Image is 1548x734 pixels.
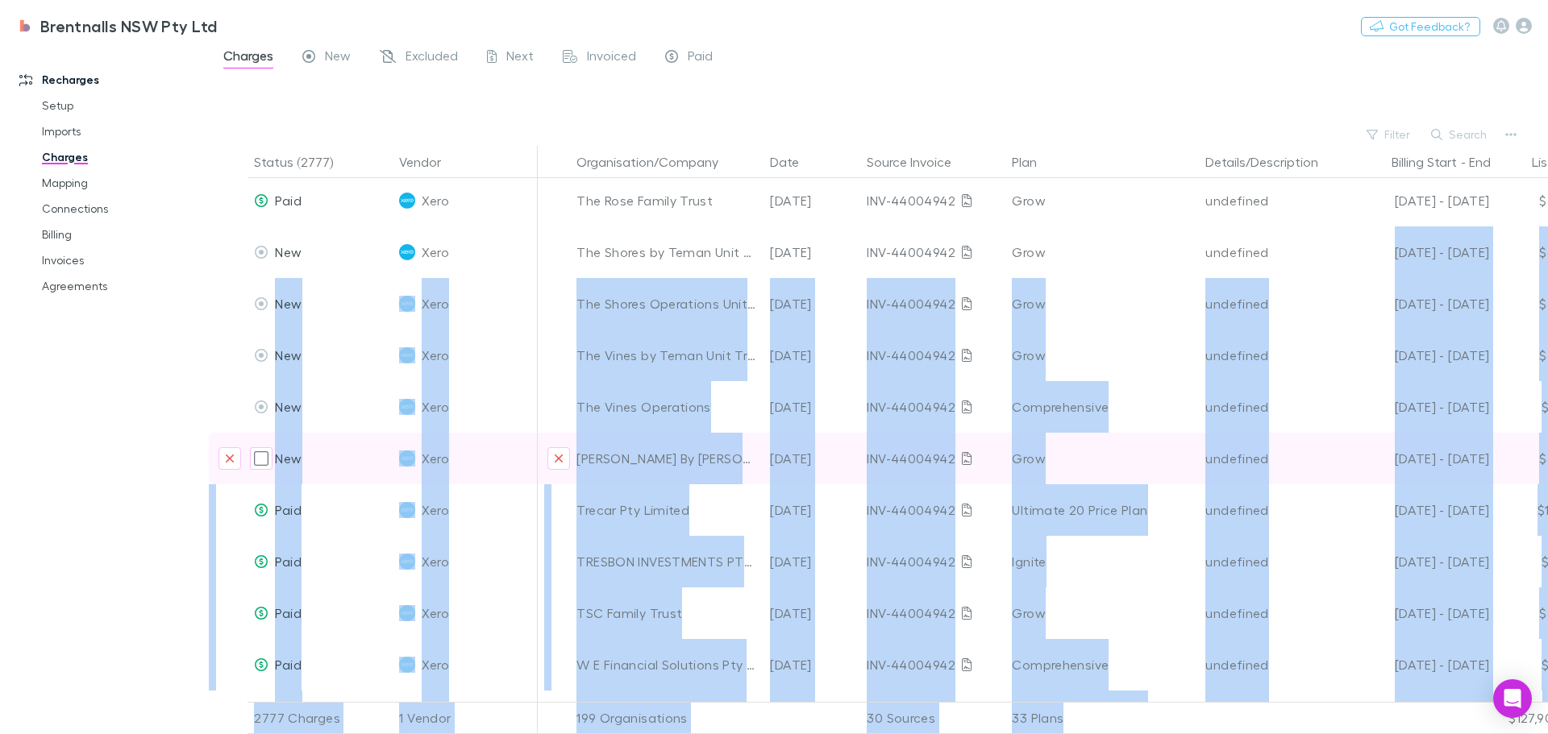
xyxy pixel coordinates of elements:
div: The Shores by Teman Unit Trust [576,226,757,278]
span: Xero [422,433,448,484]
button: End [1469,146,1491,178]
div: undefined [1205,278,1338,330]
div: INV-44004942 [867,484,999,536]
div: Comprehensive [1012,381,1192,433]
span: New [275,450,302,466]
button: Vendor [399,146,460,178]
div: INV-44004942 [867,175,999,226]
span: Paid [275,605,301,620]
div: [DATE] [764,536,860,587]
div: undefined [1205,226,1338,278]
div: INV-44004942 [867,587,999,639]
div: Grow [1012,278,1192,330]
div: 199 Organisations [570,702,764,734]
span: Next [506,48,534,68]
div: undefined [1205,536,1338,587]
div: The Vines by Teman Unit Trust [576,330,757,381]
button: Search [1423,125,1496,144]
div: INV-44004942 [867,381,999,433]
button: Exclude organization from vendor [547,447,570,470]
div: 2777 Charges [248,702,393,734]
span: New [275,244,302,259]
div: undefined [1205,175,1338,226]
div: The Shores Operations Unit Trust [576,278,757,330]
span: Charges [223,48,273,68]
div: [DATE] [764,175,860,226]
div: [DATE] [764,226,860,278]
button: Date [770,146,818,178]
button: Status (2777) [254,146,352,178]
div: Grow [1012,433,1192,484]
span: Paid [275,657,301,672]
div: [DATE] - [DATE] [1350,226,1489,278]
div: undefined [1205,433,1338,484]
div: [DATE] - [DATE] [1350,433,1489,484]
div: [PERSON_NAME] By [PERSON_NAME] Unit Trust [576,433,757,484]
span: Xero [422,175,448,226]
a: Charges [26,144,218,170]
div: [DATE] [764,330,860,381]
img: Xero's Logo [399,657,415,673]
div: 33 Plans [1005,702,1199,734]
a: Billing [26,222,218,247]
img: Xero's Logo [399,450,415,467]
a: Invoices [26,247,218,273]
div: [DATE] - [DATE] [1350,175,1489,226]
span: Xero [422,278,448,330]
div: W E Financial Solutions Pty Limited [576,639,757,690]
img: Xero's Logo [399,554,415,570]
div: 30 Sources [860,702,1005,734]
div: [DATE] [764,278,860,330]
div: [DATE] [764,587,860,639]
a: Imports [26,118,218,144]
div: Open Intercom Messenger [1493,679,1532,718]
img: Xero's Logo [399,502,415,518]
div: The Vines Operations [576,381,757,433]
div: INV-44004942 [867,433,999,484]
button: Organisation/Company [576,146,738,178]
a: Connections [26,196,218,222]
a: Recharges [3,67,218,93]
span: Invoiced [587,48,636,68]
span: Paid [275,193,301,208]
span: Xero [422,587,448,639]
button: Got Feedback? [1361,17,1480,36]
div: Ignite [1012,536,1192,587]
img: Xero's Logo [399,605,415,621]
a: Brentnalls NSW Pty Ltd [6,6,227,45]
div: Grow [1012,587,1192,639]
span: Paid [688,48,713,68]
div: INV-44004942 [867,639,999,690]
button: Plan [1012,146,1056,178]
span: New [275,347,302,363]
div: INV-44004942 [867,536,999,587]
span: Xero [422,484,448,536]
span: Xero [422,536,448,587]
div: [DATE] [764,433,860,484]
div: [DATE] [764,381,860,433]
div: INV-44004942 [867,226,999,278]
div: [DATE] - [DATE] [1350,587,1489,639]
span: Xero [422,639,448,690]
button: Exclude charge [218,447,241,470]
div: INV-44004942 [867,330,999,381]
span: New [275,296,302,311]
span: Paid [275,502,301,517]
img: Xero's Logo [399,244,415,260]
img: Xero's Logo [399,347,415,363]
img: Brentnalls NSW Pty Ltd's Logo [16,16,34,35]
div: TRESBON INVESTMENTS PTY LIMITED [576,536,757,587]
div: [DATE] [764,639,860,690]
div: Ultimate 20 Price Plan [1012,484,1192,536]
div: [DATE] - [DATE] [1350,536,1489,587]
div: Grow [1012,175,1192,226]
div: [DATE] - [DATE] [1350,278,1489,330]
div: undefined [1205,381,1338,433]
div: undefined [1205,639,1338,690]
a: Agreements [26,273,218,299]
div: undefined [1205,330,1338,381]
span: Xero [422,330,448,381]
img: Xero's Logo [399,399,415,415]
span: Xero [422,381,448,433]
h3: Brentnalls NSW Pty Ltd [40,16,218,35]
